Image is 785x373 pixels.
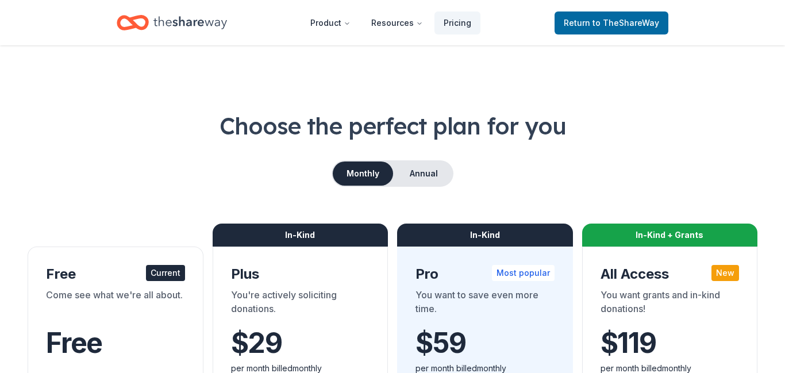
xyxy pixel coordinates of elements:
button: Resources [362,11,432,34]
div: Current [146,265,185,281]
div: In-Kind [213,224,388,247]
div: In-Kind [397,224,573,247]
a: Home [117,9,227,36]
div: In-Kind + Grants [582,224,758,247]
span: to TheShareWay [592,18,659,28]
span: $ 29 [231,327,282,359]
div: Most popular [492,265,555,281]
div: You want grants and in-kind donations! [601,288,740,320]
button: Annual [395,161,452,186]
div: Pro [415,265,555,283]
div: You want to save even more time. [415,288,555,320]
div: You're actively soliciting donations. [231,288,370,320]
nav: Main [301,9,480,36]
div: All Access [601,265,740,283]
span: $ 59 [415,327,465,359]
span: Return [564,16,659,30]
div: Free [46,265,185,283]
a: Returnto TheShareWay [555,11,668,34]
button: Product [301,11,360,34]
button: Monthly [333,161,393,186]
div: New [711,265,739,281]
a: Pricing [434,11,480,34]
div: Plus [231,265,370,283]
span: Free [46,326,102,360]
h1: Choose the perfect plan for you [28,110,757,142]
span: $ 119 [601,327,656,359]
div: Come see what we're all about. [46,288,185,320]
